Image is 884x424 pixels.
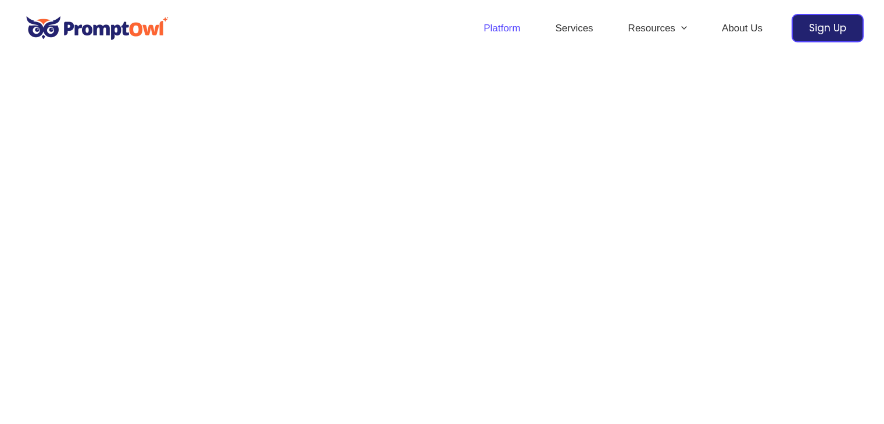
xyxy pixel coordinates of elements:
a: Sign Up [792,14,864,42]
img: promptowl.ai logo [20,8,174,48]
nav: Site Navigation: Header [466,8,780,49]
a: About Us [704,8,780,49]
a: Platform [466,8,538,49]
a: ResourcesMenu Toggle [611,8,704,49]
span: Menu Toggle [675,8,687,49]
a: Services [538,8,610,49]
